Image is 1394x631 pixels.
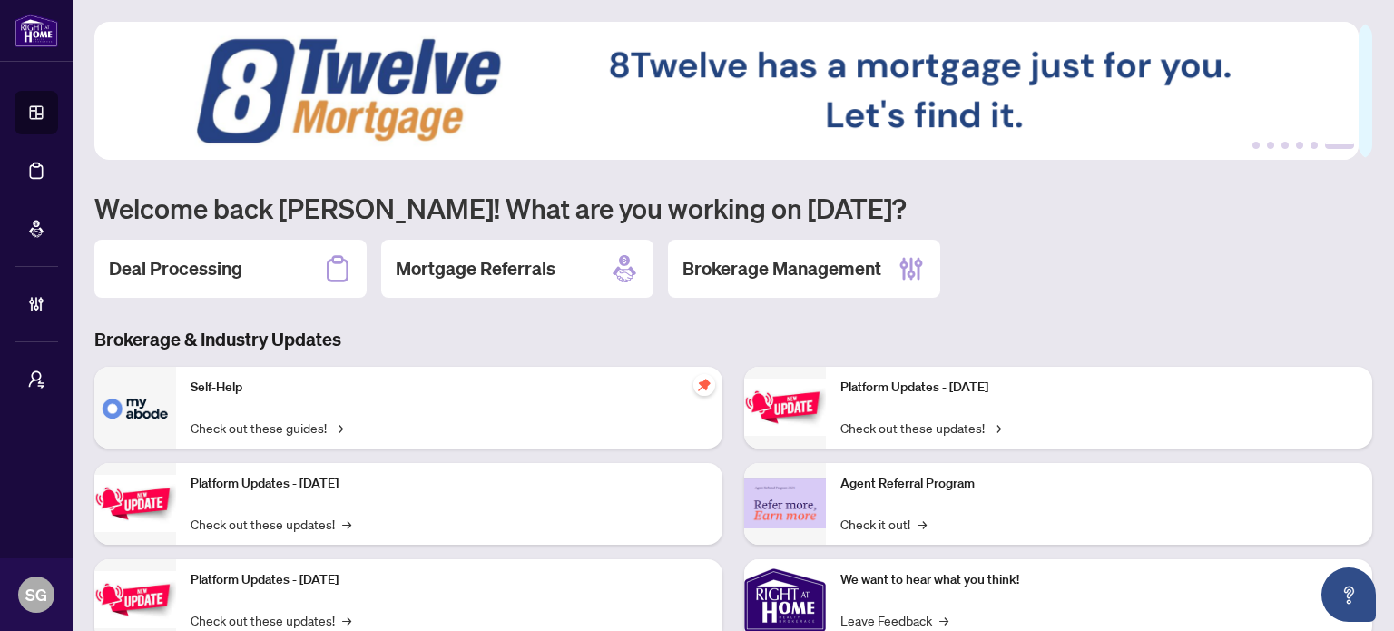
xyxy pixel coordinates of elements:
[94,327,1372,352] h3: Brokerage & Industry Updates
[1311,142,1318,149] button: 5
[191,418,343,438] a: Check out these guides!→
[840,474,1358,494] p: Agent Referral Program
[94,571,176,628] img: Platform Updates - July 21, 2025
[682,256,881,281] h2: Brokerage Management
[744,379,826,436] img: Platform Updates - June 23, 2025
[94,475,176,532] img: Platform Updates - September 16, 2025
[94,22,1359,160] img: Slide 5
[1252,142,1260,149] button: 1
[693,374,715,396] span: pushpin
[1296,142,1303,149] button: 4
[342,514,351,534] span: →
[94,191,1372,225] h1: Welcome back [PERSON_NAME]! What are you working on [DATE]?
[1321,567,1376,622] button: Open asap
[27,370,45,389] span: user-switch
[840,610,948,630] a: Leave Feedback→
[1281,142,1289,149] button: 3
[396,256,555,281] h2: Mortgage Referrals
[109,256,242,281] h2: Deal Processing
[1267,142,1274,149] button: 2
[918,514,927,534] span: →
[840,418,1001,438] a: Check out these updates!→
[191,514,351,534] a: Check out these updates!→
[191,570,708,590] p: Platform Updates - [DATE]
[334,418,343,438] span: →
[744,478,826,528] img: Agent Referral Program
[1325,142,1354,149] button: 6
[94,367,176,449] img: Self-Help
[342,610,351,630] span: →
[191,610,351,630] a: Check out these updates!→
[25,582,47,607] span: SG
[191,378,708,398] p: Self-Help
[840,378,1358,398] p: Platform Updates - [DATE]
[992,418,1001,438] span: →
[840,514,927,534] a: Check it out!→
[840,570,1358,590] p: We want to hear what you think!
[939,610,948,630] span: →
[15,14,58,47] img: logo
[191,474,708,494] p: Platform Updates - [DATE]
